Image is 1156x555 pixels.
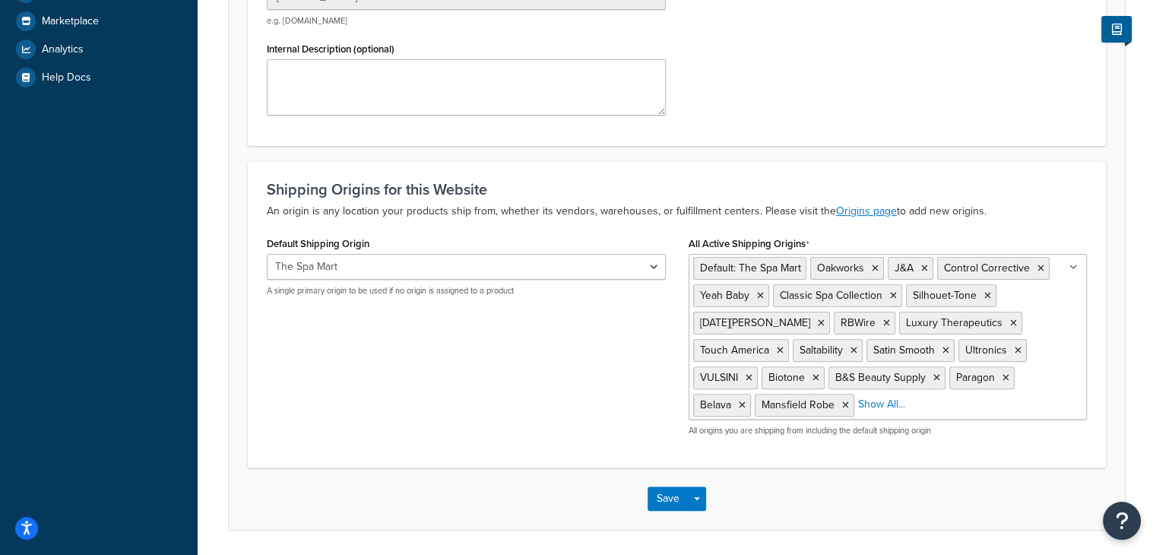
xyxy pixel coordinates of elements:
span: Ultronics [965,342,1007,358]
span: Classic Spa Collection [780,287,882,303]
span: [DATE][PERSON_NAME] [700,315,810,331]
span: Control Corrective [944,260,1030,276]
a: Help Docs [11,64,186,91]
a: Analytics [11,36,186,63]
a: Show All... [858,397,905,412]
span: Yeah Baby [700,287,749,303]
span: Marketplace [42,15,99,28]
span: Belava [700,397,731,413]
span: Paragon [956,369,995,385]
label: Internal Description (optional) [267,43,394,55]
span: Luxury Therapeutics [906,315,1002,331]
span: Oakworks [817,260,864,276]
span: Touch America [700,342,769,358]
span: Mansfield Robe [762,397,835,413]
span: Biotone [768,369,805,385]
span: Satin Smooth [873,342,935,358]
p: A single primary origin to be used if no origin is assigned to a product [267,285,666,297]
span: RBWire [841,315,876,331]
label: Default Shipping Origin [267,238,369,249]
a: Marketplace [11,8,186,35]
span: Default: The Spa Mart [700,260,801,276]
span: J&A [895,260,914,276]
button: Open Resource Center [1103,502,1141,540]
p: An origin is any location your products ship from, whether its vendors, warehouses, or fulfillmen... [267,202,1087,220]
h3: Shipping Origins for this Website [267,181,1087,198]
label: All Active Shipping Origins [689,238,809,250]
button: Show Help Docs [1101,16,1132,43]
span: Saltability [800,342,843,358]
p: e.g. [DOMAIN_NAME] [267,15,666,27]
button: Save [648,487,689,511]
span: Analytics [42,43,84,56]
span: Help Docs [42,71,91,84]
span: VULSINI [700,369,738,385]
a: Origins page [836,203,897,219]
span: Silhouet-Tone [913,287,977,303]
p: All origins you are shipping from including the default shipping origin [689,425,1088,436]
span: B&S Beauty Supply [835,369,926,385]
